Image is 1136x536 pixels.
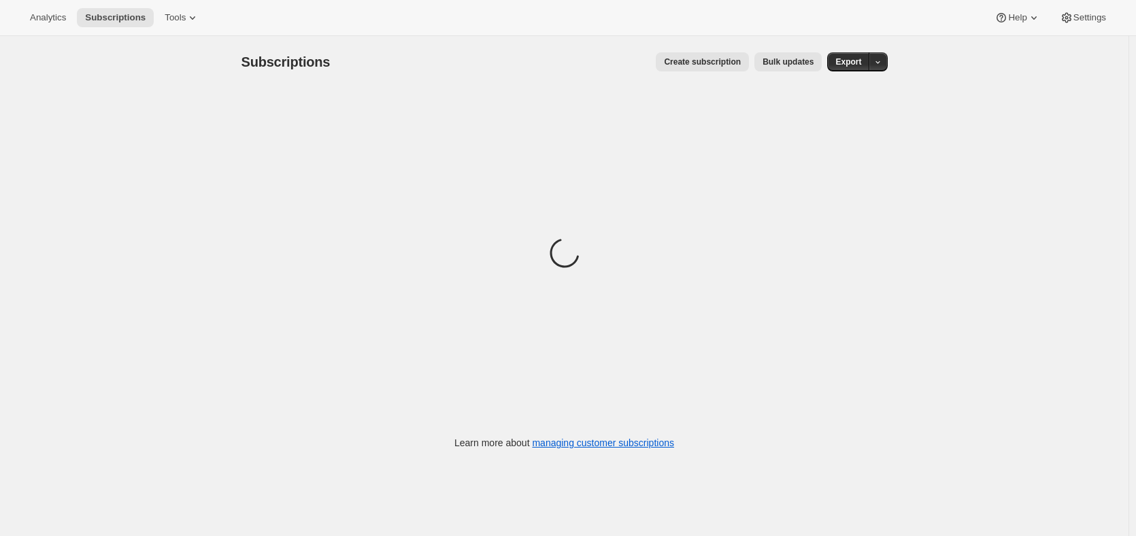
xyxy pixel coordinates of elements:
button: Bulk updates [754,52,822,71]
button: Settings [1052,8,1114,27]
button: Create subscription [656,52,749,71]
button: Tools [156,8,207,27]
span: Settings [1073,12,1106,23]
span: Subscriptions [241,54,331,69]
button: Help [986,8,1048,27]
a: managing customer subscriptions [532,437,674,448]
span: Analytics [30,12,66,23]
span: Subscriptions [85,12,146,23]
p: Learn more about [454,436,674,450]
button: Subscriptions [77,8,154,27]
span: Create subscription [664,56,741,67]
span: Tools [165,12,186,23]
span: Export [835,56,861,67]
span: Help [1008,12,1026,23]
button: Export [827,52,869,71]
span: Bulk updates [763,56,814,67]
button: Analytics [22,8,74,27]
